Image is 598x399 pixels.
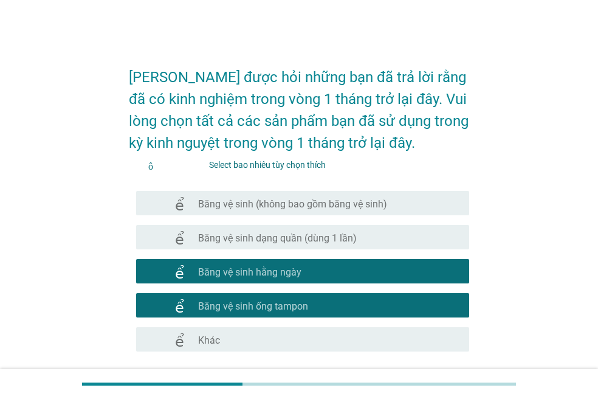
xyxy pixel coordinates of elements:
font: thông tin [129,160,204,170]
font: kiểm tra [146,332,246,347]
font: Băng vệ sinh ống tampon [198,300,308,312]
font: Select bao nhiêu tùy chọn thích [209,160,326,170]
font: Băng vệ sinh hằng ngày [198,266,301,278]
font: Băng vệ sinh dạng quần (dùng 1 lần) [198,232,357,244]
font: [PERSON_NAME] được hỏi những bạn đã trả lời rằng đã có kinh nghiệm trong vòng 1 tháng trở lại đây... [129,69,472,151]
font: kiểm tra [146,298,246,313]
font: Băng vệ sinh (không bao gồm băng vệ sinh) [198,198,387,210]
font: Khác [198,335,220,346]
font: kiểm tra [146,230,246,245]
font: kiểm tra [146,264,246,279]
font: kiểm tra [146,196,246,210]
